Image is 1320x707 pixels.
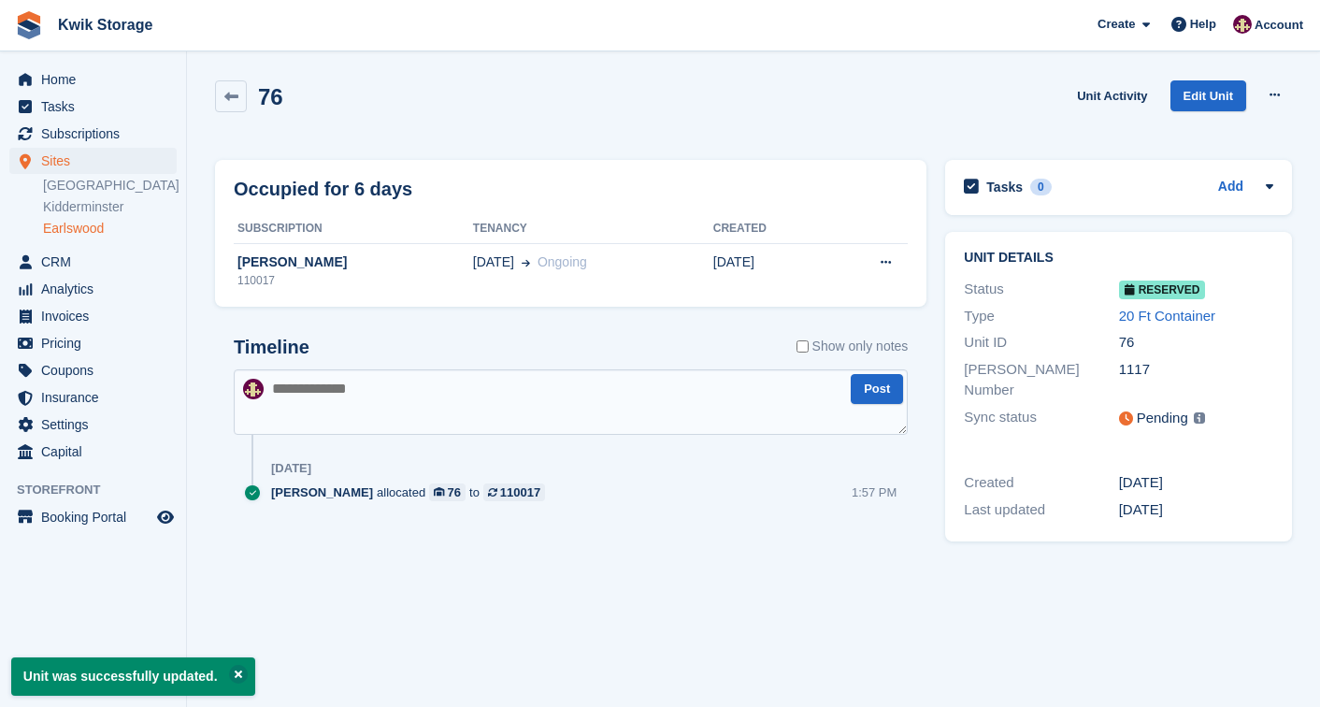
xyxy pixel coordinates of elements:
div: Type [964,306,1118,327]
span: Booking Portal [41,504,153,530]
span: Reserved [1119,281,1206,299]
a: Edit Unit [1170,80,1246,111]
span: Create [1098,15,1135,34]
span: Capital [41,439,153,465]
span: Subscriptions [41,121,153,147]
div: [DATE] [1119,472,1273,494]
a: 20 Ft Container [1119,308,1215,324]
div: Unit ID [964,332,1118,353]
a: menu [9,66,177,93]
a: menu [9,384,177,411]
a: menu [9,357,177,383]
div: Status [964,279,1118,300]
span: Analytics [41,276,153,302]
h2: Unit details [964,251,1273,266]
div: 110017 [500,483,540,501]
img: ellie tragonette [243,379,264,399]
div: 110017 [234,272,473,289]
a: menu [9,330,177,356]
div: 76 [1119,332,1273,353]
a: menu [9,303,177,329]
div: 1117 [1119,359,1273,401]
span: Storefront [17,481,186,499]
h2: Timeline [234,337,309,358]
div: Pending [1137,408,1188,429]
label: Show only notes [796,337,909,356]
span: Sites [41,148,153,174]
div: 1:57 PM [852,483,897,501]
span: Invoices [41,303,153,329]
a: menu [9,439,177,465]
th: Tenancy [473,214,713,244]
a: menu [9,276,177,302]
span: [PERSON_NAME] [271,483,373,501]
span: [DATE] [473,252,514,272]
div: Last updated [964,499,1118,521]
a: [GEOGRAPHIC_DATA] [43,177,177,195]
span: Account [1255,16,1303,35]
div: [DATE] [271,461,311,476]
span: Insurance [41,384,153,411]
span: Help [1190,15,1216,34]
button: Post [851,374,903,405]
a: menu [9,504,177,530]
h2: 76 [258,84,283,109]
td: [DATE] [713,243,825,299]
th: Subscription [234,214,473,244]
div: Sync status [964,407,1118,430]
a: Earlswood [43,220,177,238]
a: menu [9,249,177,275]
span: Pricing [41,330,153,356]
span: Settings [41,411,153,438]
a: Kidderminster [43,198,177,216]
img: ellie tragonette [1233,15,1252,34]
div: [PERSON_NAME] Number [964,359,1118,401]
div: Created [964,472,1118,494]
h2: Occupied for 6 days [234,175,412,203]
a: menu [9,121,177,147]
div: [PERSON_NAME] [234,252,473,272]
input: Show only notes [796,337,809,356]
img: icon-info-grey-7440780725fd019a000dd9b08b2336e03edf1995a4989e88bcd33f0948082b44.svg [1194,412,1205,424]
a: Kwik Storage [50,9,160,40]
a: menu [9,411,177,438]
a: 110017 [483,483,545,501]
a: Add [1218,177,1243,198]
a: Unit Activity [1069,80,1155,111]
a: 76 [429,483,466,501]
a: menu [9,94,177,120]
h2: Tasks [986,179,1023,195]
div: 0 [1030,179,1052,195]
span: Tasks [41,94,153,120]
span: Home [41,66,153,93]
span: Ongoing [538,254,587,269]
a: menu [9,148,177,174]
img: stora-icon-8386f47178a22dfd0bd8f6a31ec36ba5ce8667c1dd55bd0f319d3a0aa187defe.svg [15,11,43,39]
span: Coupons [41,357,153,383]
a: Preview store [154,506,177,528]
div: [DATE] [1119,499,1273,521]
th: Created [713,214,825,244]
p: Unit was successfully updated. [11,657,255,696]
div: allocated to [271,483,554,501]
div: 76 [448,483,461,501]
span: CRM [41,249,153,275]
